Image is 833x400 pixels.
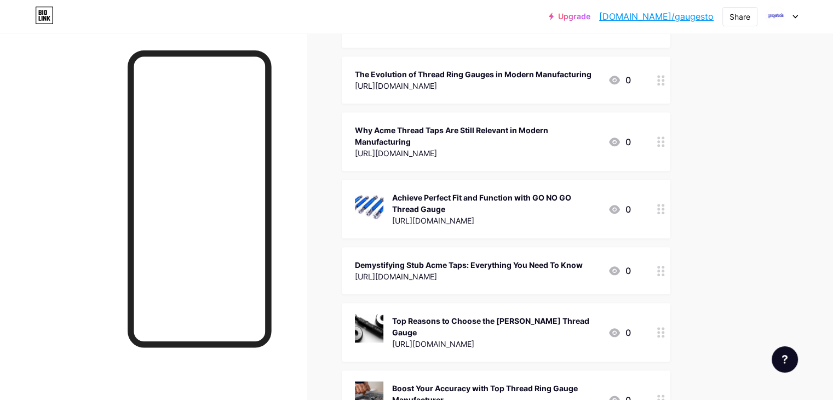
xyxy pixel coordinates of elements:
[608,326,631,339] div: 0
[355,80,591,92] div: [URL][DOMAIN_NAME]
[549,12,590,21] a: Upgrade
[355,259,583,271] div: Demystifying Stub Acme Taps: Everything You Need To Know
[355,314,383,342] img: Top Reasons to Choose the Whitworth Thread Gauge
[355,68,591,80] div: The Evolution of Thread Ring Gauges in Modern Manufacturing
[392,192,599,215] div: Achieve Perfect Fit and Function with GO NO GO Thread Gauge
[608,203,631,216] div: 0
[355,124,599,147] div: Why Acme Thread Taps Are Still Relevant in Modern Manufacturing
[599,10,714,23] a: [DOMAIN_NAME]/gaugesto
[355,271,583,282] div: [URL][DOMAIN_NAME]
[392,338,599,350] div: [URL][DOMAIN_NAME]
[608,264,631,277] div: 0
[729,11,750,22] div: Share
[392,315,599,338] div: Top Reasons to Choose the [PERSON_NAME] Thread Gauge
[355,191,383,219] img: Achieve Perfect Fit and Function with GO NO GO Thread Gauge
[608,73,631,87] div: 0
[392,215,599,226] div: [URL][DOMAIN_NAME]
[766,6,786,27] img: gauges tools
[608,135,631,148] div: 0
[355,147,599,159] div: [URL][DOMAIN_NAME]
